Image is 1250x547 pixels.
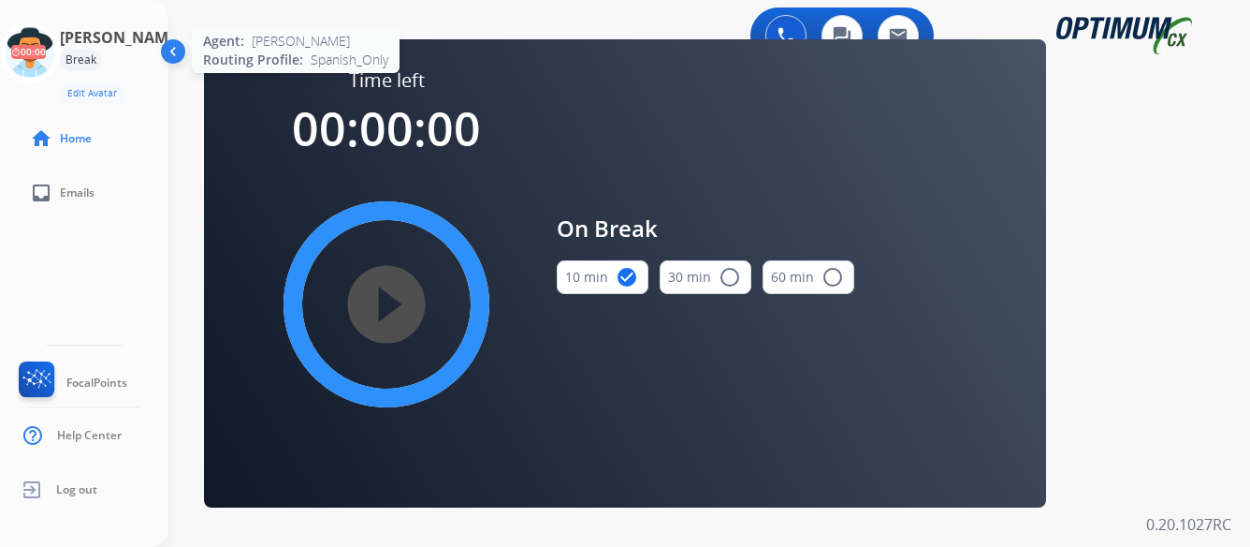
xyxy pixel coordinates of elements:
[60,185,94,200] span: Emails
[57,428,122,443] span: Help Center
[557,260,648,294] button: 10 min
[60,82,124,104] button: Edit Avatar
[763,260,854,294] button: 60 min
[311,51,388,69] span: Spanish_Only
[1146,513,1231,536] p: 0.20.1027RC
[66,376,127,391] span: FocalPoints
[60,131,92,146] span: Home
[56,482,97,497] span: Log out
[60,49,102,71] div: Break
[557,212,854,245] span: On Break
[15,362,127,405] a: FocalPoints
[292,96,481,160] span: 00:00:00
[252,32,350,51] span: [PERSON_NAME]
[821,266,844,288] mat-icon: radio_button_unchecked
[203,51,303,69] span: Routing Profile:
[660,260,751,294] button: 30 min
[349,67,425,94] span: Time left
[719,266,741,288] mat-icon: radio_button_unchecked
[203,32,244,51] span: Agent:
[30,127,52,150] mat-icon: home
[60,26,182,49] h3: [PERSON_NAME]
[616,266,638,288] mat-icon: check_circle
[30,182,52,204] mat-icon: inbox
[375,293,398,316] mat-icon: play_circle_filled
